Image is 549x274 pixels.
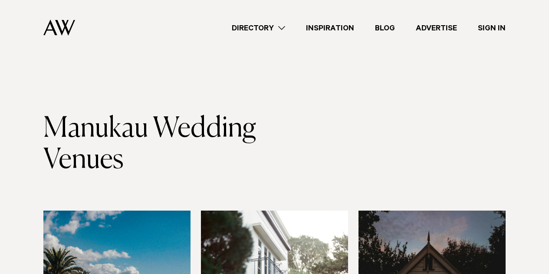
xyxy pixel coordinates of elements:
a: Blog [365,22,405,34]
a: Advertise [405,22,467,34]
a: Inspiration [296,22,365,34]
a: Sign In [467,22,516,34]
h1: Manukau Wedding Venues [43,113,275,176]
img: Auckland Weddings Logo [43,20,75,36]
a: Directory [221,22,296,34]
